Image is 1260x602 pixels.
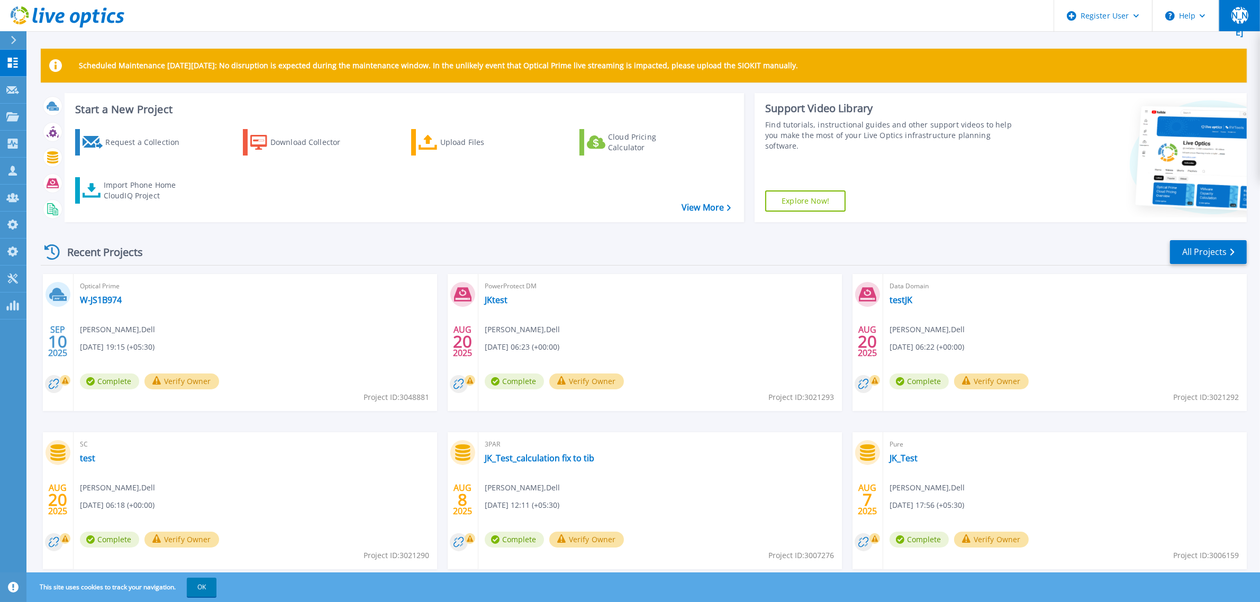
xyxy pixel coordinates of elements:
span: Complete [80,373,139,389]
a: Upload Files [411,129,529,156]
span: Project ID: 3021290 [364,550,429,561]
span: [DATE] 06:23 (+00:00) [485,341,559,353]
a: Download Collector [243,129,361,156]
a: test [80,453,95,463]
button: Verify Owner [954,532,1029,548]
button: Verify Owner [549,373,624,389]
span: [PERSON_NAME] , Dell [485,324,560,335]
div: AUG 2025 [857,322,877,361]
span: [PERSON_NAME] , Dell [80,324,155,335]
span: 20 [48,495,67,504]
div: AUG 2025 [857,480,877,519]
span: Pure [890,439,1240,450]
span: Complete [485,532,544,548]
button: Verify Owner [549,532,624,548]
a: testJK [890,295,912,305]
div: AUG 2025 [452,322,473,361]
div: AUG 2025 [48,480,68,519]
div: Download Collector [270,132,355,153]
button: OK [187,578,216,597]
span: Project ID: 3021292 [1173,391,1239,403]
div: Upload Files [440,132,525,153]
span: Project ID: 3007276 [768,550,834,561]
span: Complete [485,373,544,389]
button: Verify Owner [954,373,1029,389]
span: Data Domain [890,280,1240,292]
div: Find tutorials, instructional guides and other support videos to help you make the most of your L... [765,120,1019,151]
button: Verify Owner [144,373,219,389]
a: View More [682,203,731,213]
span: 3PAR [485,439,836,450]
a: JK_Test [890,453,918,463]
span: PowerProtect DM [485,280,836,292]
span: Project ID: 3021293 [768,391,834,403]
span: 10 [48,337,67,346]
span: 7 [863,495,872,504]
span: [PERSON_NAME] , Dell [890,324,965,335]
span: Complete [890,532,949,548]
span: 8 [458,495,467,504]
div: SEP 2025 [48,322,68,361]
span: This site uses cookies to track your navigation. [29,578,216,597]
span: 20 [453,337,472,346]
div: Recent Projects [41,239,157,265]
div: Request a Collection [105,132,190,153]
span: Project ID: 3006159 [1173,550,1239,561]
div: Import Phone Home CloudIQ Project [104,180,186,201]
div: Cloud Pricing Calculator [608,132,693,153]
a: JK_Test_calculation fix to tib [485,453,594,463]
span: 20 [858,337,877,346]
span: [PERSON_NAME] , Dell [890,482,965,494]
a: Request a Collection [75,129,193,156]
span: [PERSON_NAME] , Dell [80,482,155,494]
span: Project ID: 3048881 [364,391,429,403]
a: All Projects [1170,240,1247,264]
a: W-JS1B974 [80,295,122,305]
a: Cloud Pricing Calculator [579,129,697,156]
span: [PERSON_NAME] , Dell [485,482,560,494]
span: [DATE] 06:22 (+00:00) [890,341,964,353]
h3: Start a New Project [75,104,730,115]
span: [DATE] 17:56 (+05:30) [890,499,964,511]
button: Verify Owner [144,532,219,548]
span: SC [80,439,431,450]
div: Support Video Library [765,102,1019,115]
span: [DATE] 19:15 (+05:30) [80,341,155,353]
p: Scheduled Maintenance [DATE][DATE]: No disruption is expected during the maintenance window. In t... [79,61,798,70]
a: JKtest [485,295,507,305]
span: Complete [890,373,949,389]
span: [DATE] 06:18 (+00:00) [80,499,155,511]
a: Explore Now! [765,190,846,212]
span: Complete [80,532,139,548]
span: Optical Prime [80,280,431,292]
span: [DATE] 12:11 (+05:30) [485,499,559,511]
div: AUG 2025 [452,480,473,519]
